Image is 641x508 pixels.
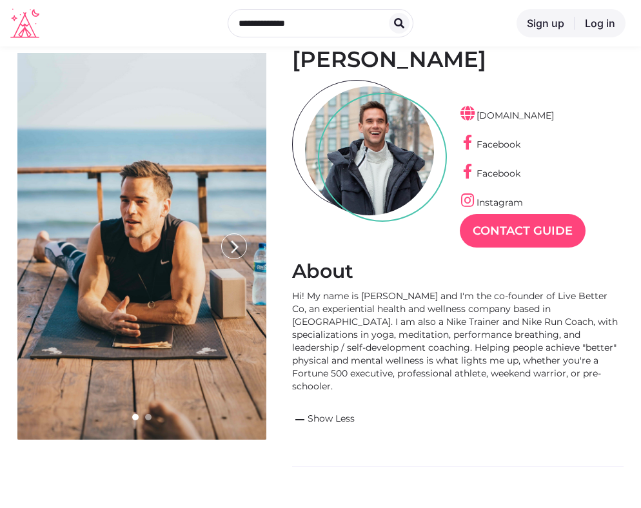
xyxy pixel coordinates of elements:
h2: About [292,259,624,284]
a: Sign up [517,9,575,37]
a: Log in [575,9,626,37]
span: remove [292,412,308,427]
a: [DOMAIN_NAME] [460,110,554,121]
i: arrow_forward_ios [222,234,248,260]
a: Instagram [460,197,523,208]
div: Hi! My name is [PERSON_NAME] and I'm the co-founder of Live Better Co, an experiential health and... [292,289,624,393]
a: removeShow Less [292,412,624,427]
a: Facebook [460,168,520,179]
a: Facebook [460,139,520,150]
a: Contact Guide [460,214,586,248]
h1: [PERSON_NAME] [292,46,624,73]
